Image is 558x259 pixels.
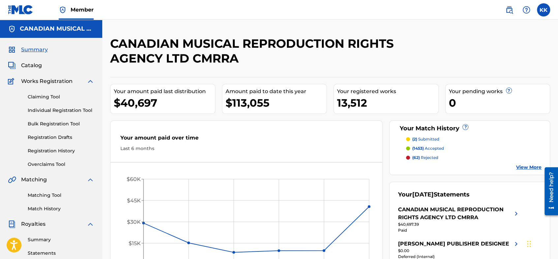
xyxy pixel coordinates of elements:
[120,134,372,145] div: Your amount paid over time
[398,221,520,227] div: $40,697.39
[114,88,215,95] div: Your amount paid last distribution
[114,95,215,110] div: $40,697
[537,3,550,16] div: User Menu
[20,25,94,33] h5: CANADIAN MUSICAL REPRODUCTION RIGHTS AGENCY LTD CMRRA
[520,3,533,16] div: Help
[8,5,33,14] img: MLC Logo
[28,93,94,100] a: Claiming Tool
[516,164,542,171] a: View More
[86,176,94,184] img: expand
[21,176,47,184] span: Matching
[8,46,48,54] a: SummarySummary
[127,197,141,204] tspan: $45K
[28,161,94,168] a: Overclaims Tool
[540,165,558,218] iframe: Resource Center
[412,136,439,142] p: submitted
[129,240,141,246] tspan: $15K
[406,136,542,142] a: (2) submitted
[398,240,509,248] div: [PERSON_NAME] PUBLISHER DESIGNEE
[398,190,469,199] div: Your Statements
[127,176,141,182] tspan: $60K
[412,155,419,160] span: (62)
[8,220,16,228] img: Royalties
[28,134,94,141] a: Registration Drafts
[525,227,558,259] iframe: Chat Widget
[71,6,94,13] span: Member
[8,176,16,184] img: Matching
[8,77,16,85] img: Works Registration
[21,220,46,228] span: Royalties
[21,77,73,85] span: Works Registration
[8,62,42,69] a: CatalogCatalog
[120,145,372,152] div: Last 6 months
[127,219,141,225] tspan: $30K
[8,46,16,54] img: Summary
[412,191,433,198] span: [DATE]
[21,62,42,69] span: Catalog
[412,137,417,142] span: (2)
[398,206,520,233] a: CANADIAN MUSICAL REPRODUCTION RIGHTS AGENCY LTD CMRRAright chevron icon$40,697.39Paid
[28,147,94,154] a: Registration History
[505,6,513,14] img: search
[503,3,516,16] a: Public Search
[527,234,531,254] div: Drag
[86,77,94,85] img: expand
[463,124,468,130] span: ?
[337,88,438,95] div: Your registered works
[398,206,512,221] div: CANADIAN MUSICAL REPRODUCTION RIGHTS AGENCY LTD CMRRA
[449,95,550,110] div: 0
[406,155,542,161] a: (62) rejected
[449,88,550,95] div: Your pending works
[412,155,438,161] p: rejected
[412,146,423,151] span: (1453)
[398,227,520,233] div: Paid
[86,220,94,228] img: expand
[28,192,94,199] a: Matching Tool
[110,36,449,66] h2: CANADIAN MUSICAL REPRODUCTION RIGHTS AGENCY LTD CMRRA
[28,107,94,114] a: Individual Registration Tool
[226,88,327,95] div: Amount paid to date this year
[412,145,444,151] p: accepted
[506,88,511,93] span: ?
[398,124,542,133] div: Your Match History
[8,25,16,33] img: Accounts
[28,236,94,243] a: Summary
[28,205,94,212] a: Match History
[21,46,48,54] span: Summary
[398,248,520,254] div: $0.00
[406,145,542,151] a: (1453) accepted
[28,250,94,257] a: Statements
[512,206,520,221] img: right chevron icon
[337,95,438,110] div: 13,512
[28,120,94,127] a: Bulk Registration Tool
[522,6,530,14] img: help
[8,62,16,69] img: Catalog
[59,6,67,14] img: Top Rightsholder
[226,95,327,110] div: $113,055
[512,240,520,248] img: right chevron icon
